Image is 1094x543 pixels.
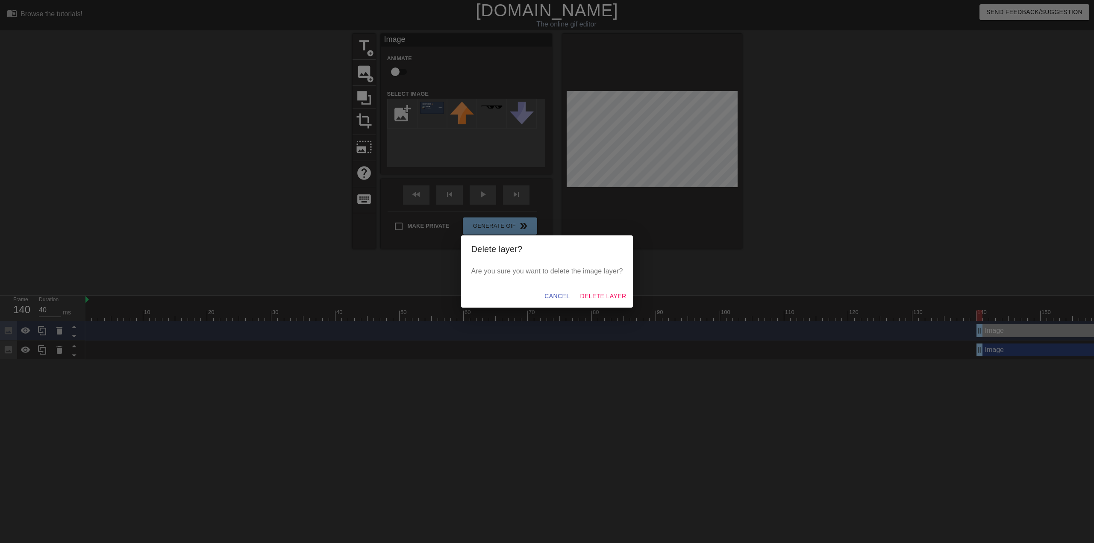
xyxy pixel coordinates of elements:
[471,266,623,276] p: Are you sure you want to delete the image layer?
[544,291,570,302] span: Cancel
[576,288,629,304] button: Delete Layer
[541,288,573,304] button: Cancel
[580,291,626,302] span: Delete Layer
[471,242,623,256] h2: Delete layer?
